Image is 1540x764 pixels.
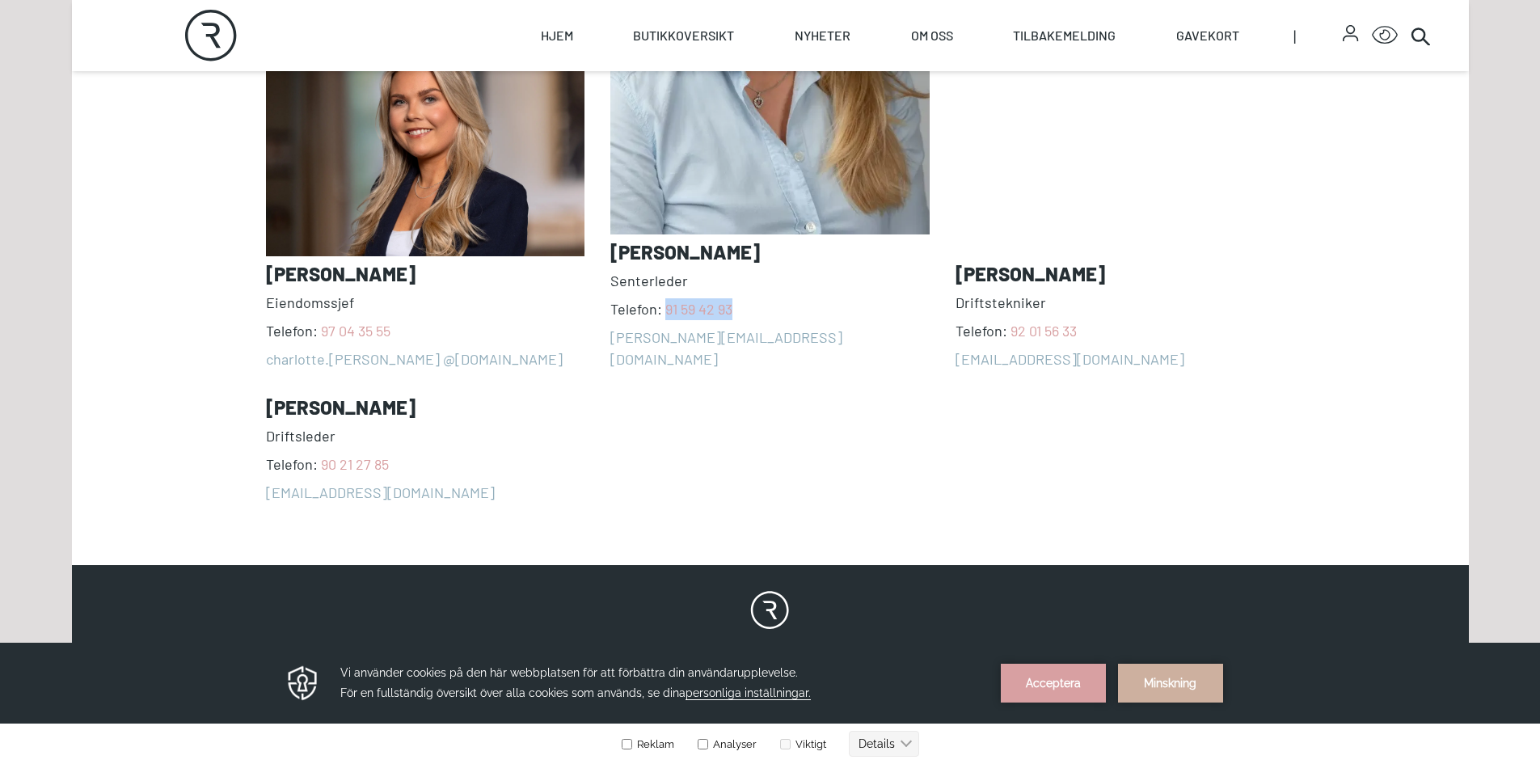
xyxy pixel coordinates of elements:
[665,300,732,318] a: 91 59 42 93
[777,95,826,108] label: Viktigt
[266,292,585,314] span: Eiendomssjef
[266,26,585,256] img: photo of Charlotte Søgaard Nilsen
[956,292,1275,314] span: Driftstekniker
[610,241,930,264] h3: [PERSON_NAME]
[266,425,585,447] span: Driftsleder
[321,322,390,340] a: 97 04 35 55
[266,263,585,285] h3: [PERSON_NAME]
[698,96,708,107] input: Analyser
[266,320,585,342] span: Telefon:
[266,348,585,370] a: charlotte.[PERSON_NAME] @[DOMAIN_NAME]
[266,454,585,475] span: Telefon:
[956,320,1275,342] span: Telefon:
[956,348,1275,370] a: [EMAIL_ADDRESS][DOMAIN_NAME]
[1118,21,1223,60] button: Minskning
[849,88,919,114] button: Details
[266,482,585,504] a: [EMAIL_ADDRESS][DOMAIN_NAME]
[694,95,757,108] label: Analyser
[610,298,930,320] span: Telefon:
[1001,21,1106,60] button: Acceptera
[622,96,632,107] input: Reklam
[686,44,811,57] span: personliga inställningar.
[956,263,1275,285] h3: [PERSON_NAME]
[780,96,791,107] input: Viktigt
[1010,322,1077,340] a: 92 01 56 33
[610,270,930,292] span: Senterleder
[859,95,895,108] text: Details
[266,396,585,419] h3: [PERSON_NAME]
[340,20,981,61] h3: Vi använder cookies på den här webbplatsen för att förbättra din användarupplevelse. För en fulls...
[621,95,674,108] label: Reklam
[285,21,320,60] img: Privacy reminder
[321,455,389,473] a: 90 21 27 85
[610,327,930,370] a: [PERSON_NAME][EMAIL_ADDRESS][DOMAIN_NAME]
[1372,23,1398,49] button: Open Accessibility Menu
